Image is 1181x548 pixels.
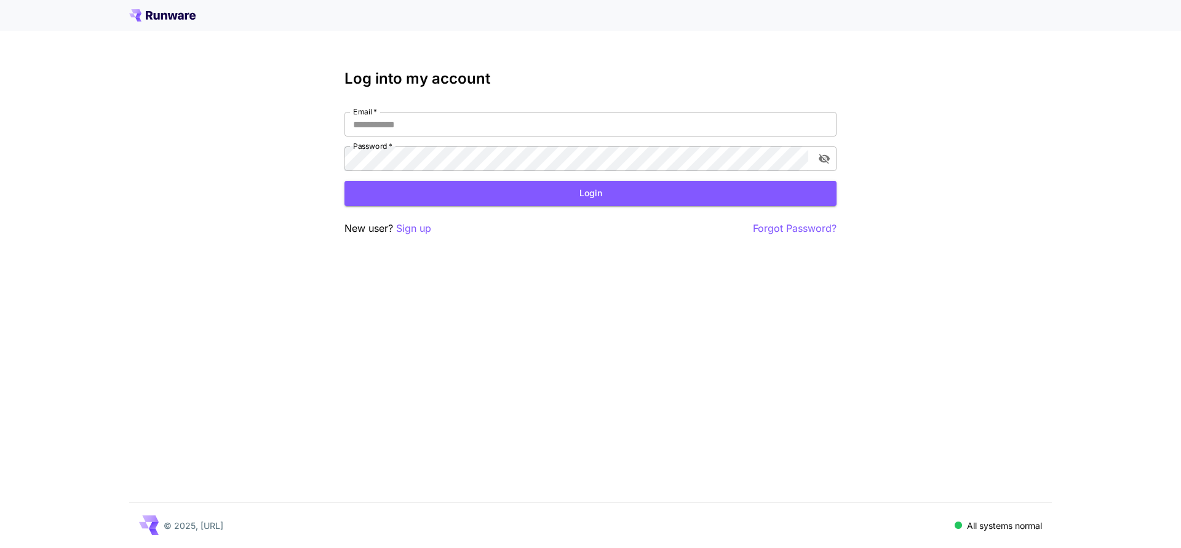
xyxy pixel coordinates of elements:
button: Login [344,181,837,206]
button: Forgot Password? [753,221,837,236]
h3: Log into my account [344,70,837,87]
label: Email [353,106,377,117]
p: New user? [344,221,431,236]
p: All systems normal [967,519,1042,532]
button: toggle password visibility [813,148,835,170]
p: © 2025, [URL] [164,519,223,532]
button: Sign up [396,221,431,236]
label: Password [353,141,392,151]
